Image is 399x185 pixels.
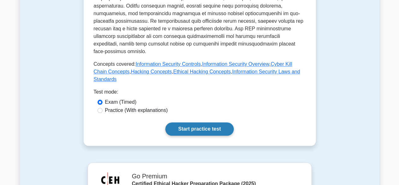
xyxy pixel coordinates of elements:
[165,122,234,136] a: Start practice test
[202,61,269,67] a: Information Security Overview
[131,69,172,74] a: Hacking Concepts
[136,61,201,67] a: Information Security Controls
[94,88,306,98] div: Test mode:
[173,69,231,74] a: Ethical Hacking Concepts
[105,107,168,114] label: Practice (With explanations)
[105,98,137,106] label: Exam (Timed)
[94,60,306,83] p: Concepts covered: , , , , ,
